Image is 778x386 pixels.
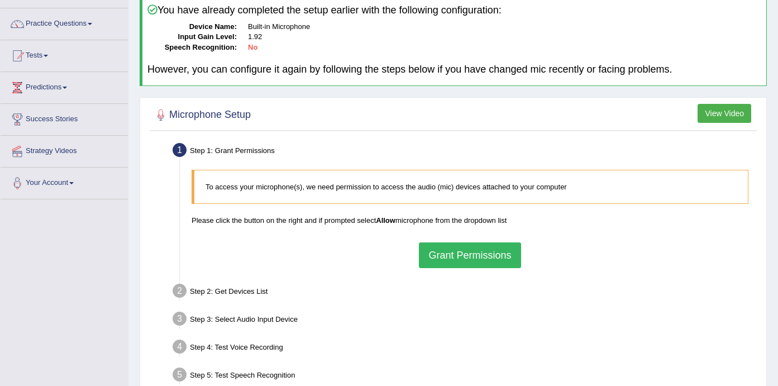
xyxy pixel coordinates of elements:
[168,308,761,333] div: Step 3: Select Audio Input Device
[147,64,761,75] h4: However, you can configure it again by following the steps below if you have changed mic recently...
[192,215,748,226] p: Please click the button on the right and if prompted select microphone from the dropdown list
[147,22,237,32] dt: Device Name:
[248,43,257,51] b: No
[1,104,128,132] a: Success Stories
[1,168,128,196] a: Your Account
[147,32,237,42] dt: Input Gain Level:
[1,40,128,68] a: Tests
[147,42,237,53] dt: Speech Recognition:
[168,336,761,361] div: Step 4: Test Voice Recording
[168,140,761,164] div: Step 1: Grant Permissions
[1,8,128,36] a: Practice Questions
[1,72,128,100] a: Predictions
[147,4,761,16] h4: You have already completed the setup earlier with the following configuration:
[248,22,761,32] dd: Built-in Microphone
[376,216,395,225] b: Allow
[698,104,751,123] button: View Video
[152,107,251,123] h2: Microphone Setup
[168,280,761,305] div: Step 2: Get Devices List
[206,182,737,192] p: To access your microphone(s), we need permission to access the audio (mic) devices attached to yo...
[1,136,128,164] a: Strategy Videos
[419,242,521,268] button: Grant Permissions
[248,32,761,42] dd: 1.92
